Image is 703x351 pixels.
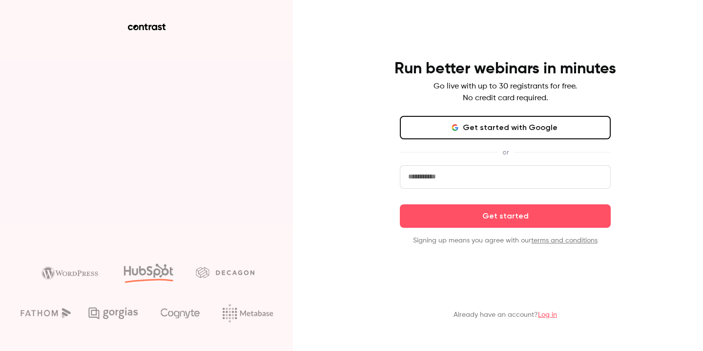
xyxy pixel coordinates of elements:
h4: Run better webinars in minutes [394,59,616,79]
p: Go live with up to 30 registrants for free. No credit card required. [434,81,577,104]
button: Get started [400,204,611,228]
p: Signing up means you agree with our [400,236,611,245]
button: Get started with Google [400,116,611,139]
a: terms and conditions [531,237,598,244]
a: Log in [538,311,557,318]
span: or [497,147,514,157]
p: Already have an account? [454,310,557,320]
img: decagon [196,267,254,278]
